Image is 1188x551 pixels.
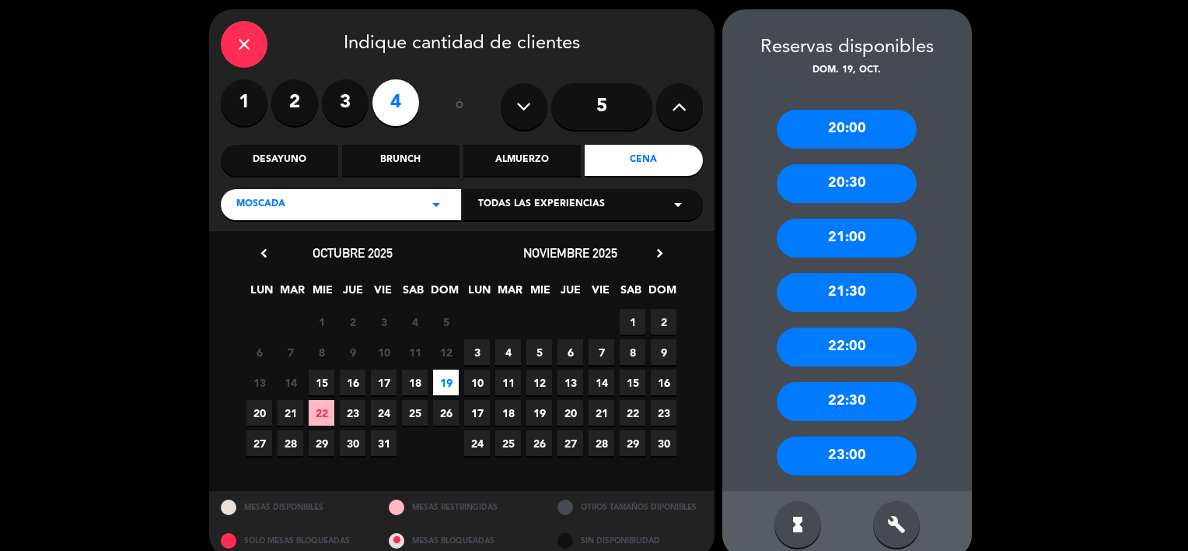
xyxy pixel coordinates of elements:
span: 23 [340,400,365,426]
span: 4 [402,309,428,335]
span: 15 [620,370,645,395]
span: 20 [557,400,583,426]
span: 7 [589,339,614,365]
span: 6 [246,339,272,365]
span: 12 [526,370,552,395]
span: noviembre 2025 [523,245,617,261]
span: 17 [371,370,397,395]
span: 2 [340,309,365,335]
span: 11 [495,370,521,395]
span: 5 [526,339,552,365]
span: 26 [433,400,459,426]
div: 22:00 [777,328,917,367]
span: 27 [246,430,272,456]
span: 10 [464,370,490,395]
span: 3 [464,339,490,365]
span: JUE [340,281,365,307]
label: 2 [271,79,318,126]
i: chevron_right [652,245,668,261]
span: MIE [527,281,553,307]
span: 29 [620,430,645,456]
div: MESAS DISPONIBLES [209,491,378,525]
i: build [887,515,906,534]
span: 28 [589,430,614,456]
span: LUN [466,281,492,307]
span: octubre 2025 [313,245,393,261]
div: 21:30 [777,273,917,312]
span: JUE [557,281,583,307]
span: 2 [651,309,676,335]
div: Reservas disponibles [722,33,972,63]
span: 22 [309,400,334,426]
span: 24 [371,400,397,426]
span: MAR [497,281,522,307]
span: 30 [340,430,365,456]
span: 13 [557,370,583,395]
span: 11 [402,339,428,365]
div: Brunch [342,145,459,176]
span: 15 [309,370,334,395]
span: 19 [526,400,552,426]
div: ó [435,79,485,134]
span: 3 [371,309,397,335]
span: 6 [557,339,583,365]
span: 8 [620,339,645,365]
span: VIE [370,281,396,307]
span: DOM [648,281,674,307]
i: hourglass_full [788,515,807,534]
span: 23 [651,400,676,426]
div: 20:00 [777,110,917,149]
label: 4 [372,79,419,126]
div: Cena [585,145,702,176]
span: 5 [433,309,459,335]
span: 26 [526,430,552,456]
span: 25 [495,430,521,456]
label: 3 [322,79,369,126]
span: VIE [588,281,613,307]
div: 23:00 [777,437,917,476]
span: SAB [400,281,426,307]
span: 9 [651,339,676,365]
span: 21 [278,400,303,426]
span: 13 [246,370,272,395]
span: 17 [464,400,490,426]
span: MIE [309,281,335,307]
span: 1 [309,309,334,335]
span: 21 [589,400,614,426]
span: 19 [433,370,459,395]
span: 29 [309,430,334,456]
span: 10 [371,339,397,365]
span: 25 [402,400,428,426]
span: 18 [495,400,521,426]
div: Indique cantidad de clientes [221,21,703,68]
span: 24 [464,430,490,456]
span: 7 [278,339,303,365]
span: 14 [278,370,303,395]
span: 18 [402,370,428,395]
span: 30 [651,430,676,456]
span: 22 [620,400,645,426]
span: 16 [651,370,676,395]
span: Moscada [236,197,285,212]
i: arrow_drop_down [427,195,445,214]
div: Desayuno [221,145,338,176]
span: 31 [371,430,397,456]
span: 27 [557,430,583,456]
span: MAR [279,281,305,307]
i: arrow_drop_down [669,195,687,214]
div: OTROS TAMAÑOS DIPONIBLES [546,491,715,525]
span: 1 [620,309,645,335]
div: 20:30 [777,164,917,203]
span: 4 [495,339,521,365]
span: 16 [340,370,365,395]
div: MESAS RESTRINGIDAS [377,491,546,525]
div: 22:30 [777,382,917,421]
div: Almuerzo [463,145,581,176]
label: 1 [221,79,267,126]
span: LUN [249,281,274,307]
span: Todas las experiencias [478,197,605,212]
span: SAB [618,281,644,307]
div: 21:00 [777,219,917,258]
i: close [235,35,253,54]
div: dom. 19, oct. [722,63,972,79]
